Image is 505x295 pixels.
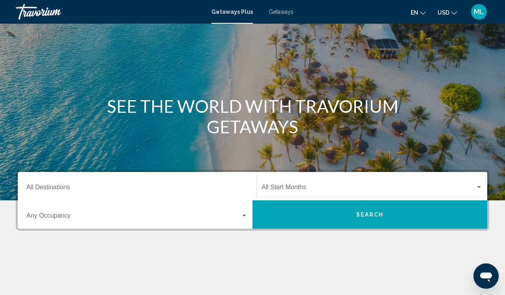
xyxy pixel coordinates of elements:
[411,9,418,16] span: en
[105,96,400,137] h1: SEE THE WORLD WITH TRAVORIUM GETAWAYS
[16,4,204,20] a: Travorium
[269,9,294,15] a: Getaways
[18,172,487,229] div: Search widget
[211,9,253,15] a: Getaways Plus
[474,8,484,16] span: ML
[438,7,457,18] button: Change currency
[473,263,499,289] iframe: Button to launch messaging window
[438,9,449,16] span: USD
[469,4,489,20] button: User Menu
[252,200,487,229] button: Search
[356,212,384,218] span: Search
[411,7,426,18] button: Change language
